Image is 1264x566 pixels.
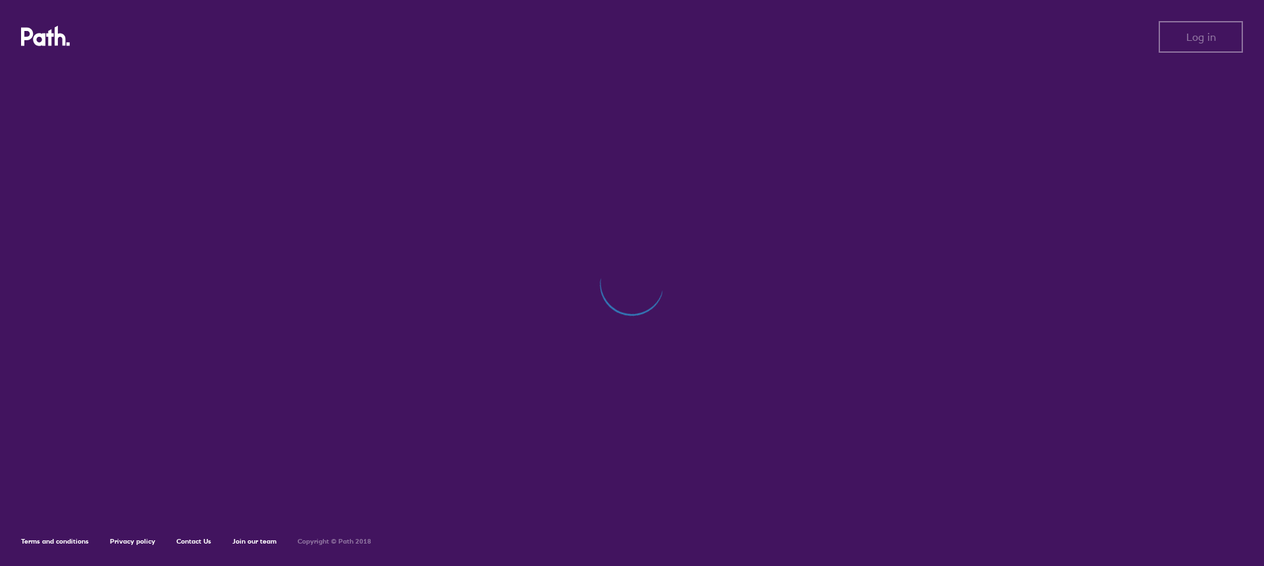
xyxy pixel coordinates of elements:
[1186,31,1216,43] span: Log in
[110,537,155,546] a: Privacy policy
[1159,21,1243,53] button: Log in
[21,537,89,546] a: Terms and conditions
[232,537,276,546] a: Join our team
[176,537,211,546] a: Contact Us
[298,538,371,546] h6: Copyright © Path 2018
